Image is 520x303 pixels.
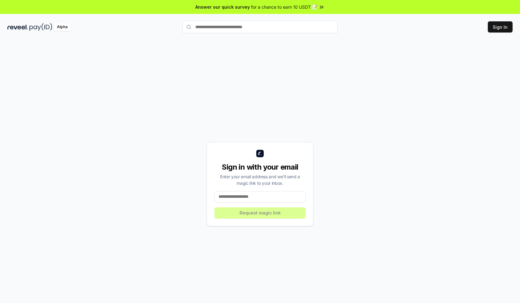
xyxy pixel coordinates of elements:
[29,23,52,31] img: pay_id
[214,162,305,172] div: Sign in with your email
[488,21,513,32] button: Sign In
[214,173,305,186] div: Enter your email address and we’ll send a magic link to your inbox.
[54,23,71,31] div: Alpha
[251,4,317,10] span: for a chance to earn 10 USDT 📝
[195,4,250,10] span: Answer our quick survey
[256,150,264,157] img: logo_small
[7,23,28,31] img: reveel_dark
